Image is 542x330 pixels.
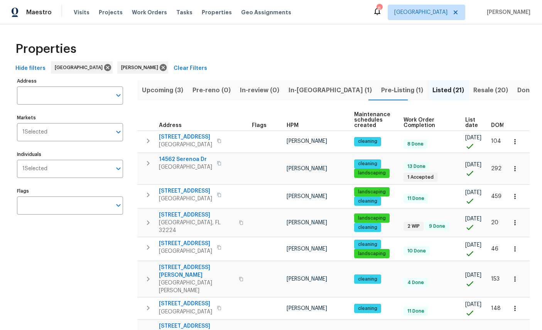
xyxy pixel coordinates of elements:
span: [GEOGRAPHIC_DATA] [159,141,212,149]
span: [GEOGRAPHIC_DATA] [55,64,106,71]
span: cleaning [355,198,380,205]
span: Clear Filters [174,64,207,73]
span: 11 Done [404,308,427,315]
span: [DATE] [465,272,481,278]
span: [PERSON_NAME] [287,166,327,171]
span: In-[GEOGRAPHIC_DATA] (1) [289,85,372,96]
span: Flags [252,123,267,128]
span: Hide filters [15,64,46,73]
button: Clear Filters [171,61,210,76]
span: Maintenance schedules created [354,112,390,128]
span: HPM [287,123,299,128]
span: 20 [491,220,498,225]
span: Pre-Listing (1) [381,85,423,96]
span: cleaning [355,305,380,312]
span: 292 [491,166,501,171]
span: [STREET_ADDRESS] [159,211,234,219]
span: 13 Done [404,163,429,170]
label: Markets [17,115,123,120]
span: List date [465,117,478,128]
span: [GEOGRAPHIC_DATA] [394,8,447,16]
span: Upcoming (3) [142,85,183,96]
span: landscaping [355,170,389,176]
span: [GEOGRAPHIC_DATA][PERSON_NAME] [159,279,234,294]
span: [GEOGRAPHIC_DATA] [159,308,212,316]
span: [STREET_ADDRESS] [159,300,212,308]
span: [PERSON_NAME] [121,64,161,71]
span: 1 Selected [22,129,47,135]
span: [STREET_ADDRESS] [159,133,212,141]
span: [PERSON_NAME] [287,194,327,199]
span: [DATE] [465,216,481,222]
div: [PERSON_NAME] [117,61,168,74]
span: 46 [491,246,498,252]
span: 1 Selected [22,166,47,172]
span: cleaning [355,138,380,145]
label: Address [17,79,123,83]
span: [PERSON_NAME] [484,8,530,16]
span: DOM [491,123,504,128]
span: 2 WIP [404,223,423,230]
span: Pre-reno (0) [192,85,231,96]
span: [STREET_ADDRESS] [159,187,212,195]
span: [STREET_ADDRESS] [159,240,212,247]
span: Work Order Completion [404,117,452,128]
span: [DATE] [465,190,481,195]
span: 8 Done [404,141,427,147]
span: 9 Done [426,223,448,230]
span: Work Orders [132,8,167,16]
span: Listed (21) [432,85,464,96]
button: Open [113,163,124,174]
span: [PERSON_NAME] [287,139,327,144]
span: [PERSON_NAME] [287,306,327,311]
span: Maestro [26,8,52,16]
span: cleaning [355,241,380,248]
span: [PERSON_NAME] [287,276,327,282]
span: Resale (20) [473,85,508,96]
button: Open [113,127,124,137]
span: [DATE] [465,162,481,168]
span: Visits [74,8,89,16]
span: 1 Accepted [404,174,437,181]
span: Projects [99,8,123,16]
span: 11 Done [404,195,427,202]
span: [GEOGRAPHIC_DATA], FL 32224 [159,219,234,234]
button: Open [113,200,124,211]
span: [STREET_ADDRESS][PERSON_NAME] [159,264,234,279]
span: 4 Done [404,279,427,286]
span: landscaping [355,215,389,222]
span: 10 Done [404,248,429,254]
button: Hide filters [12,61,49,76]
span: Properties [202,8,232,16]
span: [DATE] [465,135,481,140]
div: [GEOGRAPHIC_DATA] [51,61,113,74]
label: Flags [17,189,123,193]
span: [PERSON_NAME] [287,220,327,225]
span: Address [159,123,182,128]
span: [DATE] [465,302,481,307]
span: [GEOGRAPHIC_DATA] [159,247,212,255]
span: [GEOGRAPHIC_DATA] [159,163,212,171]
span: 459 [491,194,501,199]
span: cleaning [355,224,380,231]
span: [DATE] [465,242,481,248]
button: Open [113,90,124,101]
div: 8 [377,5,382,12]
label: Individuals [17,152,123,157]
span: 153 [491,276,500,282]
span: In-review (0) [240,85,279,96]
span: [PERSON_NAME] [287,246,327,252]
span: 104 [491,139,501,144]
span: cleaning [355,276,380,283]
span: 14562 Serenoa Dr [159,156,212,163]
span: 148 [491,306,501,311]
span: [GEOGRAPHIC_DATA] [159,195,212,203]
span: landscaping [355,250,389,257]
span: Properties [15,45,76,53]
span: Geo Assignments [241,8,291,16]
span: Tasks [176,10,192,15]
span: landscaping [355,189,389,195]
span: cleaning [355,161,380,167]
